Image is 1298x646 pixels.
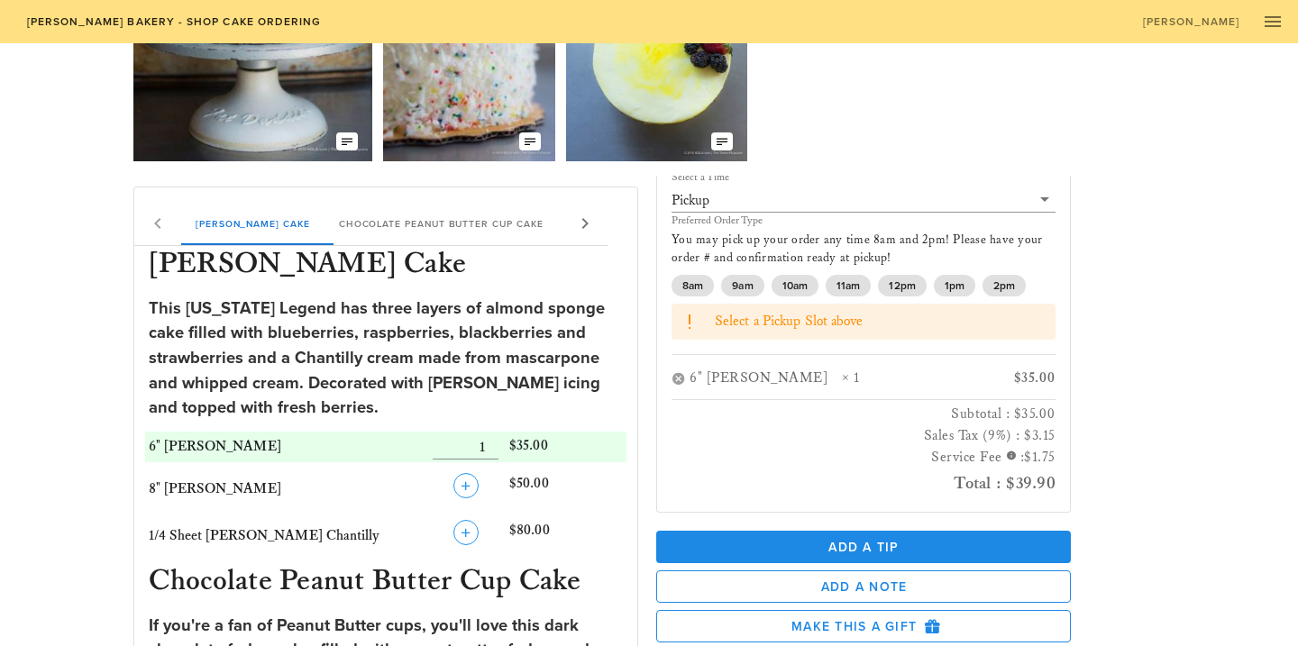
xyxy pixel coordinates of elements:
[690,369,842,388] div: 6" [PERSON_NAME]
[1142,15,1240,28] span: [PERSON_NAME]
[324,202,557,245] div: Chocolate Peanut Butter Cup Cake
[945,275,964,296] span: 1pm
[149,438,281,455] span: 6" [PERSON_NAME]
[656,531,1071,563] button: Add a Tip
[25,15,321,28] span: [PERSON_NAME] Bakery - Shop Cake Ordering
[782,275,808,296] span: 10am
[1130,9,1251,34] a: [PERSON_NAME]
[682,275,703,296] span: 8am
[964,369,1055,388] div: $35.00
[1024,449,1056,466] span: $1.75
[836,275,860,296] span: 11am
[672,215,1056,226] div: Preferred Order Type
[672,579,1056,595] span: Add a Note
[145,563,627,603] h3: Chocolate Peanut Butter Cup Cake
[672,618,1056,634] span: Make this a Gift
[506,516,626,556] div: $80.00
[506,432,626,462] div: $35.00
[672,447,1056,469] h3: Service Fee :
[842,369,964,388] div: × 1
[671,540,1056,555] span: Add a Tip
[181,202,324,245] div: [PERSON_NAME] Cake
[557,202,760,245] div: Chocolate Butter Pecan Cake
[149,296,624,421] div: This [US_STATE] Legend has three layers of almond sponge cake filled with blueberries, raspberrie...
[672,188,1056,212] div: Pickup
[14,9,333,34] a: [PERSON_NAME] Bakery - Shop Cake Ordering
[672,172,1056,183] div: Select a Time
[149,480,281,497] span: 8" [PERSON_NAME]
[656,610,1071,642] button: Make this a Gift
[672,193,709,209] div: Pickup
[715,313,864,330] span: Select a Pickup Slot above
[889,275,915,296] span: 12pm
[732,275,753,296] span: 9am
[672,469,1056,497] h2: Total : $39.90
[672,425,1056,447] h3: Sales Tax (9%) : $3.15
[656,570,1071,603] button: Add a Note
[993,275,1015,296] span: 2pm
[149,527,379,544] span: 1/4 Sheet [PERSON_NAME] Chantilly
[672,404,1056,425] h3: Subtotal : $35.00
[672,232,1056,268] p: You may pick up your order any time 8am and 2pm! Please have your order # and confirmation ready ...
[506,469,626,509] div: $50.00
[145,246,627,286] h3: [PERSON_NAME] Cake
